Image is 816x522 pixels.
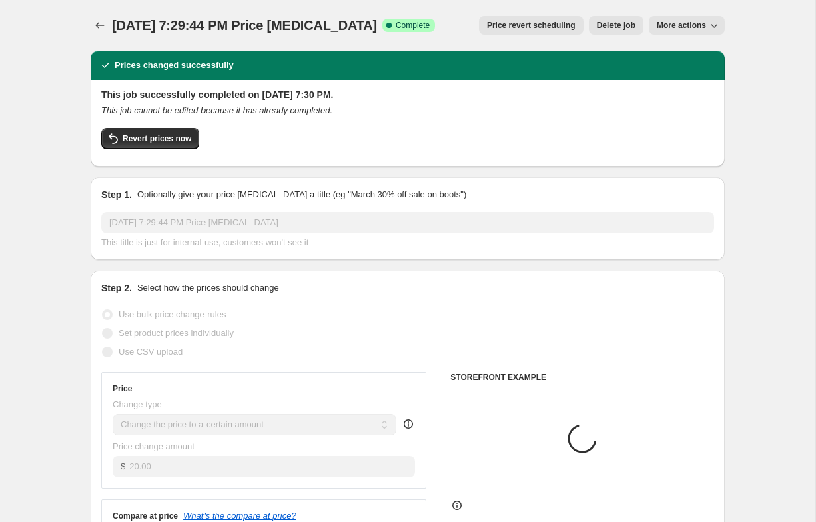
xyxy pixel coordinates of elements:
span: Use bulk price change rules [119,309,226,319]
h3: Price [113,383,132,394]
span: Price change amount [113,441,195,451]
span: Complete [396,20,430,31]
button: Price revert scheduling [479,16,584,35]
span: Use CSV upload [119,347,183,357]
h2: Prices changed successfully [115,59,234,72]
span: Delete job [597,20,635,31]
span: Revert prices now [123,133,191,144]
button: What's the compare at price? [183,511,296,521]
h2: Step 2. [101,281,132,295]
input: 80.00 [129,456,414,477]
h2: This job successfully completed on [DATE] 7:30 PM. [101,88,714,101]
button: More actions [649,16,725,35]
h6: STOREFRONT EXAMPLE [450,372,714,383]
span: Price revert scheduling [487,20,576,31]
button: Revert prices now [101,128,199,149]
h2: Step 1. [101,188,132,201]
span: $ [121,461,125,471]
span: This title is just for internal use, customers won't see it [101,237,308,247]
button: Delete job [589,16,643,35]
p: Optionally give your price [MEDICAL_DATA] a title (eg "March 30% off sale on boots") [137,188,466,201]
span: Set product prices individually [119,328,234,338]
h3: Compare at price [113,511,178,521]
span: [DATE] 7:29:44 PM Price [MEDICAL_DATA] [112,18,377,33]
button: Price change jobs [91,16,109,35]
i: This job cannot be edited because it has already completed. [101,105,332,115]
div: help [402,417,415,431]
span: More actions [657,20,706,31]
p: Select how the prices should change [137,281,279,295]
span: Change type [113,399,162,409]
input: 30% off holiday sale [101,212,714,233]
